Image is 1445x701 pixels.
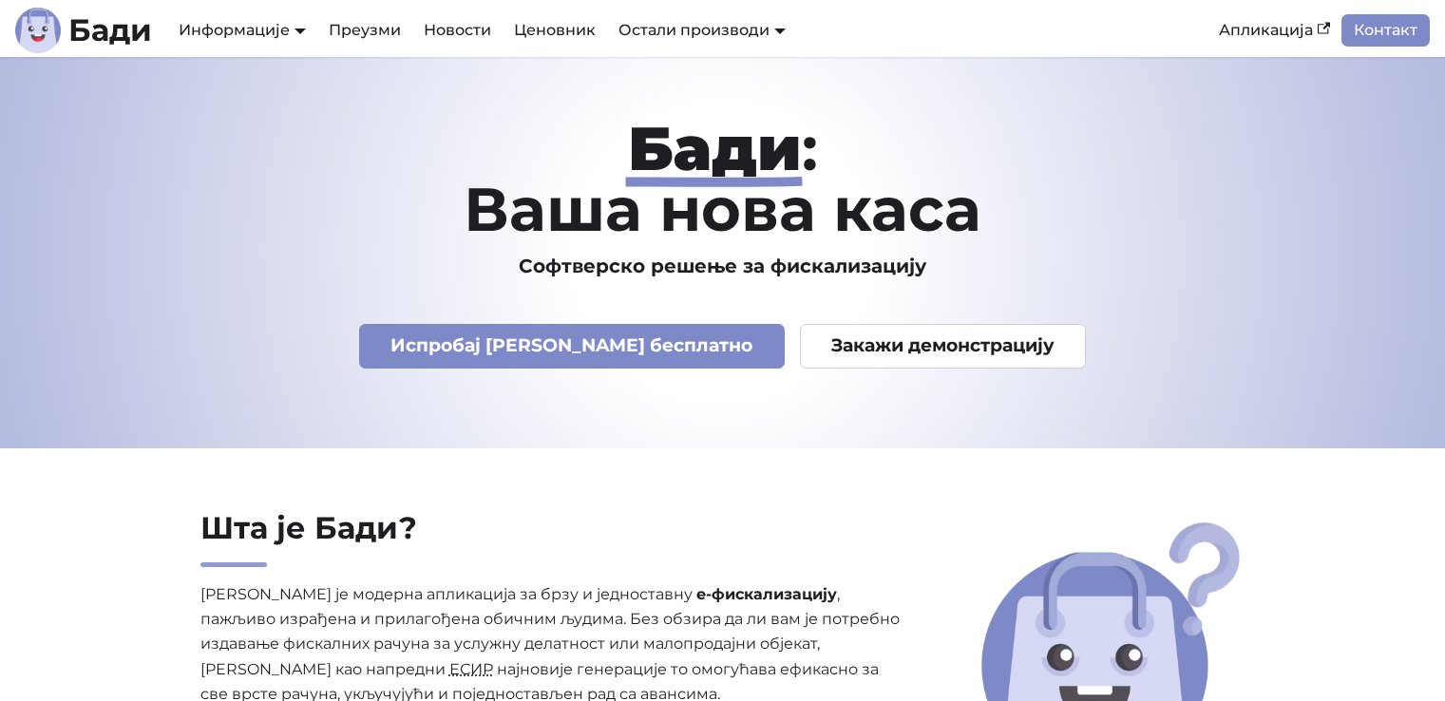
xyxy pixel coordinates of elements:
[68,15,152,46] b: Бади
[1341,14,1430,47] a: Контакт
[696,585,837,603] strong: е-фискализацију
[200,509,902,567] h2: Шта је Бади?
[111,118,1335,239] h1: : Ваша нова каса
[503,14,607,47] a: Ценовник
[359,324,785,369] a: Испробај [PERSON_NAME] бесплатно
[449,660,493,678] abbr: Електронски систем за издавање рачуна
[618,21,786,39] a: Остали производи
[412,14,503,47] a: Новости
[1207,14,1341,47] a: Апликација
[800,324,1087,369] a: Закажи демонстрацију
[628,111,802,185] strong: Бади
[15,8,152,53] a: ЛогоБади
[15,8,61,53] img: Лого
[317,14,412,47] a: Преузми
[179,21,306,39] a: Информације
[111,255,1335,278] h3: Софтверско решење за фискализацију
